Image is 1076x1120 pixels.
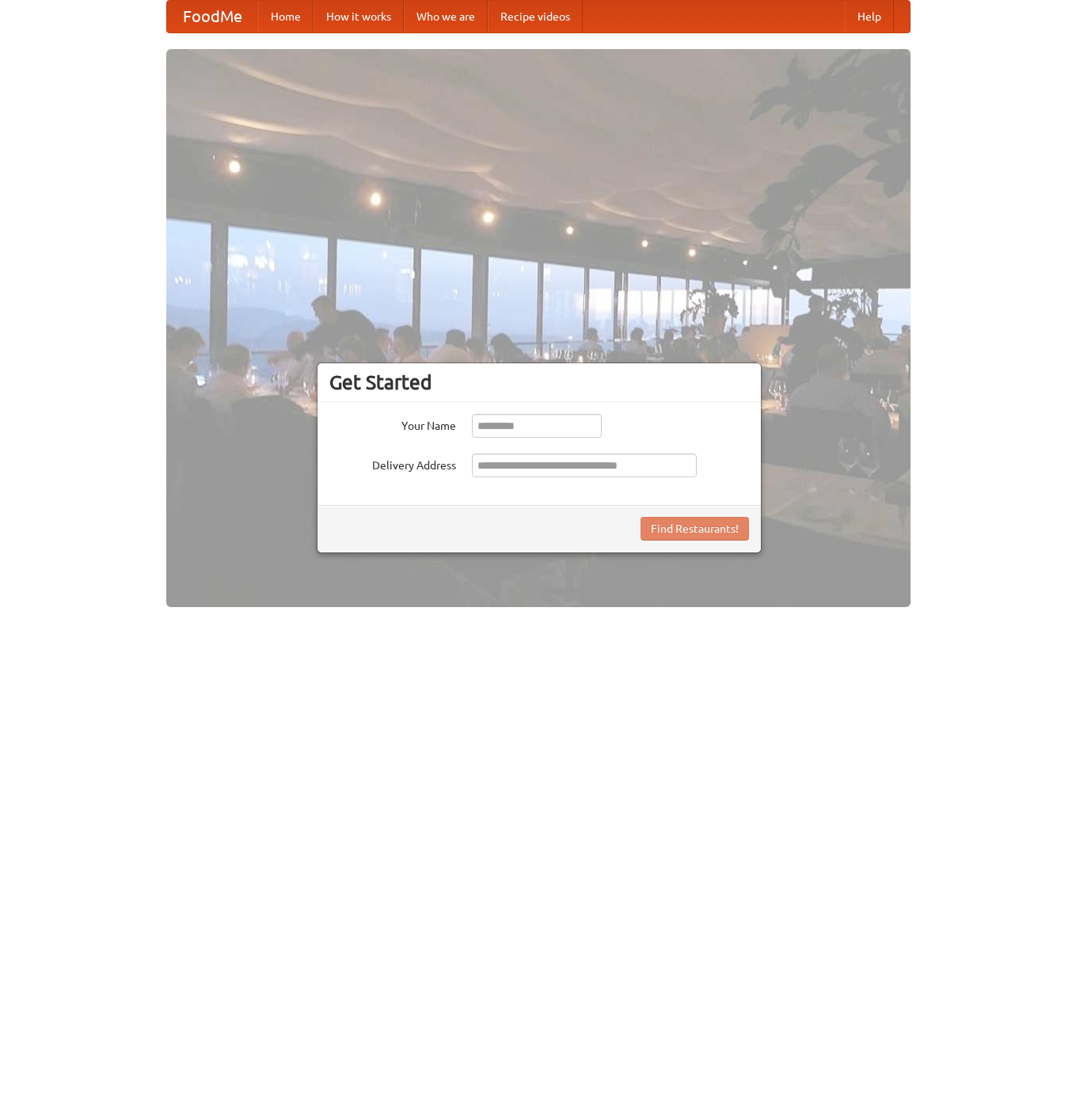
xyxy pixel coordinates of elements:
[329,370,749,394] h3: Get Started
[641,517,749,541] button: Find Restaurants!
[488,1,583,32] a: Recipe videos
[845,1,894,32] a: Help
[329,414,456,434] label: Your Name
[258,1,314,32] a: Home
[314,1,404,32] a: How it works
[167,1,258,32] a: FoodMe
[329,454,456,473] label: Delivery Address
[404,1,488,32] a: Who we are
